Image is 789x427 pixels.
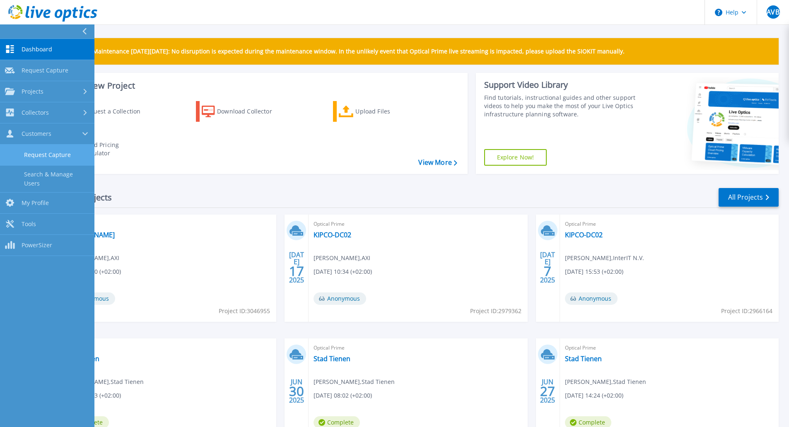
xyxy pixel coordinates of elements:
span: 17 [289,268,304,275]
a: All Projects [719,188,779,207]
span: [PERSON_NAME] , Stad Tienen [565,377,646,386]
span: [DATE] 15:53 (+02:00) [565,267,623,276]
a: Download Collector [196,101,288,122]
a: Explore Now! [484,149,547,166]
div: Upload Files [355,103,422,120]
h3: Start a New Project [59,81,457,90]
span: Collectors [22,109,49,116]
span: [PERSON_NAME] , Stad Tienen [314,377,395,386]
span: 27 [540,388,555,395]
span: Optical Prime [314,343,522,352]
span: Optical Prime [63,220,271,229]
a: Stad Tienen [565,355,602,363]
span: [PERSON_NAME] , AXI [314,253,370,263]
div: Support Video Library [484,80,639,90]
span: Dashboard [22,46,52,53]
span: 7 [544,268,551,275]
span: [DATE] 14:24 (+02:00) [565,391,623,400]
span: Optical Prime [63,343,271,352]
span: Project ID: 2979362 [470,306,521,316]
div: Cloud Pricing Calculator [81,141,147,157]
span: Customers [22,130,51,138]
p: Scheduled Maintenance [DATE][DATE]: No disruption is expected during the maintenance window. In t... [62,48,625,55]
span: Project ID: 2966164 [721,306,772,316]
span: [PERSON_NAME] , InterIT N.V. [565,253,644,263]
span: AVB [767,9,779,15]
a: Cloud Pricing Calculator [59,139,151,159]
a: KIPCO-DC02 [314,231,351,239]
a: Upload Files [333,101,425,122]
span: [DATE] 08:02 (+02:00) [314,391,372,400]
span: PowerSizer [22,241,52,249]
span: Projects [22,88,43,95]
span: Optical Prime [565,220,774,229]
span: Optical Prime [314,220,522,229]
div: JUN 2025 [540,376,555,406]
a: Stad Tienen [314,355,350,363]
span: My Profile [22,199,49,207]
span: 30 [289,388,304,395]
span: Tools [22,220,36,228]
span: Anonymous [314,292,366,305]
span: [PERSON_NAME] , Stad Tienen [63,377,144,386]
div: [DATE] 2025 [540,252,555,282]
div: Download Collector [217,103,283,120]
span: Optical Prime [565,343,774,352]
span: [DATE] 10:34 (+02:00) [314,267,372,276]
div: Request a Collection [82,103,149,120]
div: [DATE] 2025 [289,252,304,282]
div: Find tutorials, instructional guides and other support videos to help you make the most of your L... [484,94,639,118]
a: View More [418,159,457,166]
span: Request Capture [22,67,68,74]
div: JUN 2025 [289,376,304,406]
span: Project ID: 3046955 [219,306,270,316]
span: Anonymous [565,292,618,305]
a: Request a Collection [59,101,151,122]
a: KIPCO-DC02 [565,231,603,239]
